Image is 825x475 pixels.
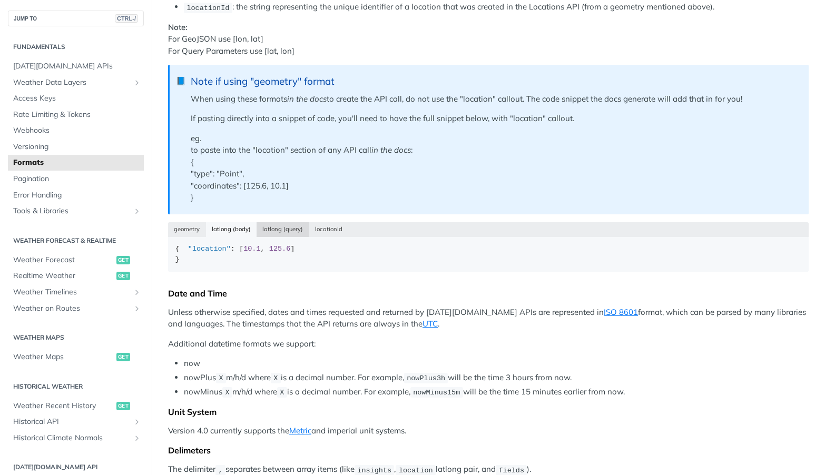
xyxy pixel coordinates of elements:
[168,425,809,437] p: Version 4.0 currently supports the and imperial unit systems.
[191,75,798,87] div: Note if using "geometry" format
[399,466,433,474] span: location
[13,303,130,314] span: Weather on Routes
[8,187,144,203] a: Error Handling
[13,157,141,168] span: Formats
[13,352,114,362] span: Weather Maps
[133,418,141,426] button: Show subpages for Historical API
[280,389,284,397] span: X
[413,389,460,397] span: nowMinus15m
[13,401,114,411] span: Weather Recent History
[13,142,141,152] span: Versioning
[8,203,144,219] a: Tools & LibrariesShow subpages for Tools & Libraries
[168,407,809,417] div: Unit System
[184,358,809,370] li: now
[115,14,138,23] span: CTRL-/
[13,174,141,184] span: Pagination
[309,222,349,237] button: locationId
[423,319,438,329] a: UTC
[8,301,144,316] a: Weather on RoutesShow subpages for Weather on Routes
[168,306,809,330] p: Unless otherwise specified, dates and times requested and returned by [DATE][DOMAIN_NAME] APIs ar...
[273,374,278,382] span: X
[191,93,798,105] p: When using these formats to create the API call, do not use the "location" callout. The code snip...
[8,414,144,430] a: Historical APIShow subpages for Historical API
[8,75,144,91] a: Weather Data LayersShow subpages for Weather Data Layers
[8,398,144,414] a: Weather Recent Historyget
[13,77,130,88] span: Weather Data Layers
[191,133,798,204] p: eg. to paste into the "location" section of any API call : { "type": "Point", "coordinates": [125...
[407,374,445,382] span: nowPlus3h
[8,171,144,187] a: Pagination
[498,466,524,474] span: fields
[8,252,144,268] a: Weather Forecastget
[176,75,186,87] span: 📘
[116,256,130,264] span: get
[191,113,798,125] p: If pasting directly into a snippet of code, you'll need to have the full snippet below, with "loc...
[8,333,144,342] h2: Weather Maps
[116,272,130,280] span: get
[184,372,809,384] li: nowPlus m/h/d where is a decimal number. For example, will be the time 3 hours from now.
[184,1,809,13] li: : the string representing the unique identifier of a location that was created in the Locations A...
[8,139,144,155] a: Versioning
[13,110,141,120] span: Rate Limiting & Tokens
[218,466,222,474] span: ,
[8,462,144,472] h2: [DATE][DOMAIN_NAME] API
[8,11,144,26] button: JUMP TOCTRL-/
[8,382,144,391] h2: Historical Weather
[357,466,391,474] span: insights
[8,91,144,106] a: Access Keys
[8,268,144,284] a: Realtime Weatherget
[133,304,141,313] button: Show subpages for Weather on Routes
[257,222,309,237] button: latlong (query)
[168,445,809,456] div: Delimeters
[8,430,144,446] a: Historical Climate NormalsShow subpages for Historical Climate Normals
[243,245,260,253] span: 10.1
[8,349,144,365] a: Weather Mapsget
[133,434,141,442] button: Show subpages for Historical Climate Normals
[8,107,144,123] a: Rate Limiting & Tokens
[168,222,206,237] button: geometry
[8,284,144,300] a: Weather TimelinesShow subpages for Weather Timelines
[168,22,188,32] strong: Note:
[8,155,144,171] a: Formats
[8,58,144,74] a: [DATE][DOMAIN_NAME] APIs
[604,307,638,317] a: ISO 8601
[175,244,802,264] div: { : [ , ] }
[225,389,229,397] span: X
[168,338,809,350] p: Additional datetime formats we support:
[13,93,141,104] span: Access Keys
[13,287,130,298] span: Weather Timelines
[289,425,311,436] a: Metric
[184,386,809,398] li: nowMinus m/h/d where is a decimal number. For example, will be the time 15 minutes earlier from now.
[13,206,130,216] span: Tools & Libraries
[168,22,809,57] p: For GeoJSON use [lon, lat] For Query Parameters use [lat, lon]
[8,42,144,52] h2: Fundamentals
[13,255,114,265] span: Weather Forecast
[13,417,130,427] span: Historical API
[219,374,223,382] span: X
[13,190,141,201] span: Error Handling
[371,145,411,155] em: in the docs
[116,353,130,361] span: get
[13,271,114,281] span: Realtime Weather
[133,207,141,215] button: Show subpages for Tools & Libraries
[13,433,130,443] span: Historical Climate Normals
[8,123,144,138] a: Webhooks
[8,236,144,245] h2: Weather Forecast & realtime
[116,402,130,410] span: get
[168,288,809,299] div: Date and Time
[13,125,141,136] span: Webhooks
[133,78,141,87] button: Show subpages for Weather Data Layers
[287,94,327,104] em: in the docs
[188,245,231,253] span: "location"
[186,4,229,12] span: locationId
[133,288,141,296] button: Show subpages for Weather Timelines
[269,245,291,253] span: 125.6
[13,61,141,72] span: [DATE][DOMAIN_NAME] APIs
